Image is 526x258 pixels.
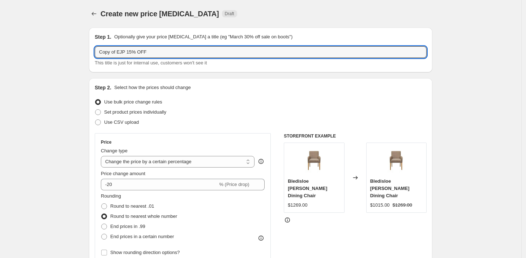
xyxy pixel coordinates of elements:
span: Bledisloe [PERSON_NAME] Dining Chair [288,178,327,198]
p: Optionally give your price [MEDICAL_DATA] a title (eg "March 30% off sale on boots") [114,33,292,41]
p: Select how the prices should change [114,84,191,91]
h6: STOREFRONT EXAMPLE [284,133,427,139]
h2: Step 1. [95,33,111,41]
span: End prices in .99 [110,224,145,229]
input: 30% off holiday sale [95,46,427,58]
span: % (Price drop) [219,182,249,187]
span: Use CSV upload [104,119,139,125]
span: Change type [101,148,128,153]
h2: Step 2. [95,84,111,91]
span: Set product prices individually [104,109,166,115]
div: $1269.00 [288,202,307,209]
span: Draft [225,11,234,17]
span: Rounding [101,193,121,199]
span: Use bulk price change rules [104,99,162,105]
input: -15 [101,179,218,190]
div: help [257,158,265,165]
span: Round to nearest whole number [110,213,177,219]
span: End prices in a certain number [110,234,174,239]
span: Create new price [MEDICAL_DATA] [101,10,219,18]
span: Price change amount [101,171,145,176]
span: Bledisloe [PERSON_NAME] Dining Chair [370,178,410,198]
div: $1015.00 [370,202,390,209]
span: Show rounding direction options? [110,250,180,255]
h3: Price [101,139,111,145]
span: Round to nearest .01 [110,203,154,209]
img: bledisloe-carver-dining-chair-880524_80x.jpg [300,147,329,175]
strike: $1269.00 [393,202,412,209]
img: bledisloe-carver-dining-chair-880524_80x.jpg [382,147,411,175]
button: Price change jobs [89,9,99,19]
span: This title is just for internal use, customers won't see it [95,60,207,65]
